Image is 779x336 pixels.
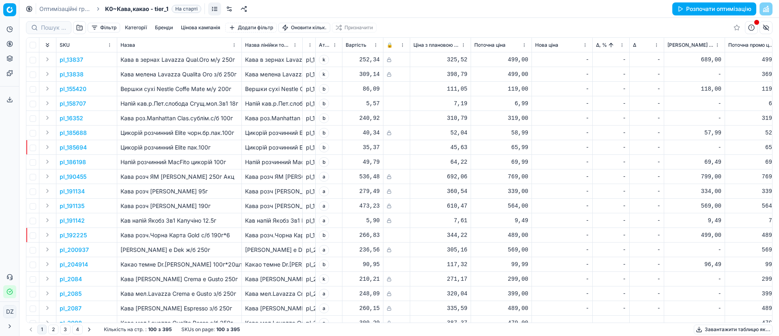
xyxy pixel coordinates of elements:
[667,173,721,181] div: 799,00
[245,290,299,298] div: Кава мел.Lavazza Crema e Gusto з/б 250г
[413,260,467,269] div: 117,32
[474,143,528,152] div: 65,99
[60,56,83,64] p: pl_13837
[413,85,467,93] div: 111,05
[37,325,47,334] button: 1
[105,5,201,13] span: K0~Кава,какао - tier_1На старті
[596,290,626,298] div: -
[413,231,467,239] div: 344,22
[60,114,83,122] p: pl_16352
[535,275,589,283] div: -
[667,260,721,269] div: 96,49
[105,5,168,13] span: K0~Кава,какао - tier_1
[596,85,626,93] div: -
[413,158,467,166] div: 64,22
[596,202,626,210] div: -
[121,56,238,64] p: Кава в зернах Lavazza Qual.Oro м/у 250г
[60,325,71,334] button: 3
[88,23,120,33] button: Фільтр
[319,113,329,123] span: b
[60,260,88,269] button: pl_204914
[121,158,238,166] p: Напій розчинний МасFito цикорій 100г
[278,23,330,33] button: Оновити кільк.
[60,70,84,78] button: pl_13838
[474,114,528,122] div: 319,00
[121,290,238,298] p: Кава мел.Lavazza Crema e Gusto з/б 250г
[474,129,528,137] div: 58,99
[346,114,380,122] div: 240,92
[474,231,528,239] div: 489,00
[667,158,721,166] div: 69,49
[346,231,380,239] div: 266,83
[39,5,201,13] nav: breadcrumb
[60,129,87,137] p: pl_185688
[245,56,299,64] div: Кава в зернах Lavazza Qual.Oro м/у 250г
[346,246,380,254] div: 236,56
[535,260,589,269] div: -
[43,259,52,269] button: Expand
[474,85,528,93] div: 119,00
[667,143,721,152] div: -
[633,158,661,166] div: -
[633,143,661,152] div: -
[152,23,176,33] button: Бренди
[121,275,238,283] p: Кава [PERSON_NAME] Crema e Gusto 250г
[60,319,82,327] p: pl_2088
[60,246,89,254] button: pl_200937
[60,158,86,166] button: pl_186198
[633,114,661,122] div: -
[60,100,86,108] button: pl_158707
[633,202,661,210] div: -
[633,85,661,93] div: -
[121,85,238,93] p: Вершки сухі Nestle Coffe Mate м/у 200г
[535,187,589,195] div: -
[245,217,299,225] div: Кав напій Якобз 3в1 Капучіно 12.5г
[413,202,467,210] div: 610,47
[535,202,589,210] div: -
[172,5,201,13] span: На старті
[667,85,721,93] div: 118,00
[4,306,16,318] span: DZ
[306,129,312,137] div: pl_185688
[596,187,626,195] div: -
[319,55,329,65] span: k
[474,202,528,210] div: 564,00
[306,217,312,225] div: pl_191142
[121,217,238,225] p: Кав напій Якобз 3в1 Капучіно 12.5г
[346,260,380,269] div: 90,95
[346,42,366,48] span: Вартість
[474,217,528,225] div: 9,49
[245,260,299,269] div: Какао темне Dr.[PERSON_NAME] 100г*20шт
[474,158,528,166] div: 69,99
[245,70,299,78] div: Кава мелена Lavazza Qualita Oro з/б 250г
[43,69,52,79] button: Expand
[633,42,636,48] span: Δ
[72,325,83,334] button: 4
[245,85,299,93] div: Вершки сухі Nestle Coffe Mate м/у 200г
[306,85,312,93] div: pl_155420
[633,70,661,78] div: -
[535,70,589,78] div: -
[535,158,589,166] div: -
[346,275,380,283] div: 210,21
[41,24,66,32] input: Пошук по SKU або назві
[535,143,589,152] div: -
[728,42,774,48] span: Поточна промо ціна
[535,100,589,108] div: -
[596,129,626,137] div: -
[319,42,331,48] span: Атрибут товару
[306,173,312,181] div: pl_190455
[346,187,380,195] div: 279,49
[245,143,299,152] div: Цикорій розчинний Elite пак.100г
[694,325,773,334] button: Завантажити таблицю як...
[596,158,626,166] div: -
[60,290,82,298] p: pl_2085
[319,157,329,167] span: b
[245,187,299,195] div: Кава розч [PERSON_NAME] 95г
[633,260,661,269] div: -
[319,216,329,225] span: a
[122,23,150,33] button: Категорії
[667,275,721,283] div: -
